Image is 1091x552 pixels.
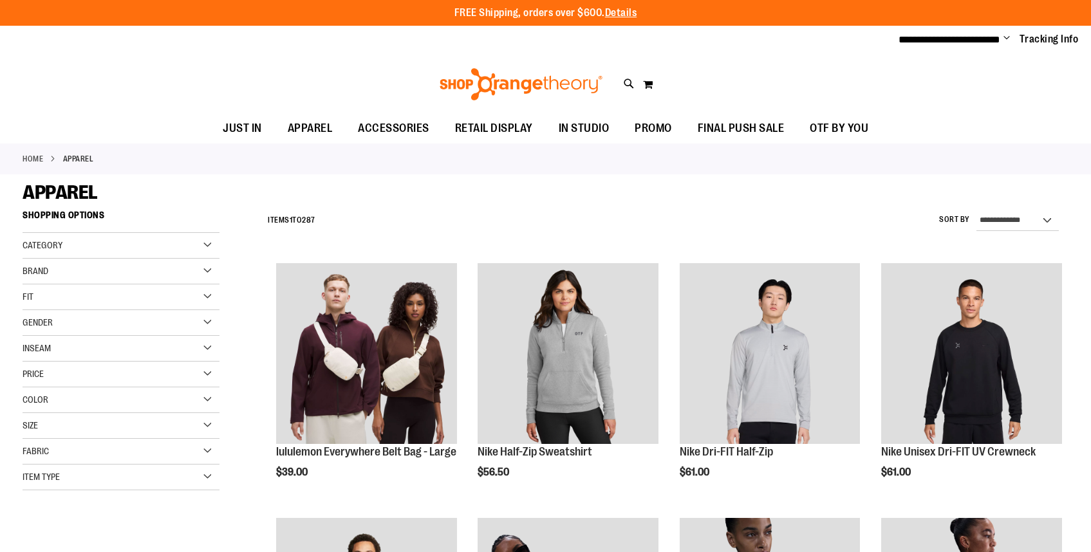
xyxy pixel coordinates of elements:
[559,114,610,143] span: IN STUDIO
[881,466,913,478] span: $61.00
[288,114,333,143] span: APPAREL
[270,257,463,511] div: product
[454,6,637,21] p: FREE Shipping, orders over $600.
[23,343,51,353] span: Inseam
[471,257,665,511] div: product
[478,445,592,458] a: Nike Half-Zip Sweatshirt
[680,466,711,478] span: $61.00
[455,114,533,143] span: RETAIL DISPLAY
[442,114,546,143] a: RETAIL DISPLAY
[23,472,60,482] span: Item Type
[276,263,457,444] img: lululemon Everywhere Belt Bag - Large
[290,216,293,225] span: 1
[881,445,1036,458] a: Nike Unisex Dri-FIT UV Crewneck
[23,394,48,405] span: Color
[622,114,685,143] a: PROMO
[478,466,511,478] span: $56.50
[1020,32,1079,46] a: Tracking Info
[223,114,262,143] span: JUST IN
[881,263,1062,444] img: Nike Unisex Dri-FIT UV Crewneck
[23,153,43,165] a: Home
[23,446,49,456] span: Fabric
[23,369,44,379] span: Price
[23,181,98,203] span: APPAREL
[680,263,861,446] a: Nike Dri-FIT Half-Zip
[276,466,310,478] span: $39.00
[23,291,33,302] span: Fit
[276,263,457,446] a: lululemon Everywhere Belt Bag - Large
[685,114,797,143] a: FINAL PUSH SALE
[797,114,881,143] a: OTF BY YOU
[673,257,867,511] div: product
[210,114,275,143] a: JUST IN
[275,114,346,143] a: APPAREL
[881,263,1062,446] a: Nike Unisex Dri-FIT UV Crewneck
[23,204,219,233] strong: Shopping Options
[302,216,315,225] span: 287
[63,153,94,165] strong: APPAREL
[546,114,622,143] a: IN STUDIO
[478,263,658,446] a: Nike Half-Zip Sweatshirt
[358,114,429,143] span: ACCESSORIES
[635,114,672,143] span: PROMO
[680,445,773,458] a: Nike Dri-FIT Half-Zip
[438,68,604,100] img: Shop Orangetheory
[23,240,62,250] span: Category
[680,263,861,444] img: Nike Dri-FIT Half-Zip
[345,114,442,143] a: ACCESSORIES
[875,257,1068,511] div: product
[478,263,658,444] img: Nike Half-Zip Sweatshirt
[939,214,970,225] label: Sort By
[1003,33,1010,46] button: Account menu
[23,420,38,430] span: Size
[23,266,48,276] span: Brand
[276,445,456,458] a: lululemon Everywhere Belt Bag - Large
[605,7,637,19] a: Details
[23,317,53,327] span: Gender
[698,114,785,143] span: FINAL PUSH SALE
[268,210,315,230] h2: Items to
[810,114,868,143] span: OTF BY YOU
